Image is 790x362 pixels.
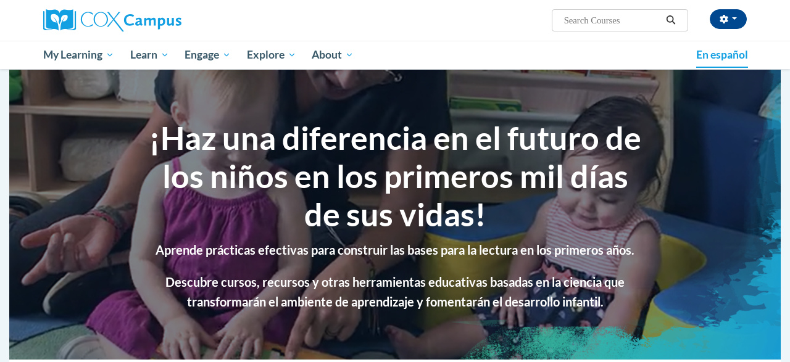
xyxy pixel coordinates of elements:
span: Explore [247,47,296,62]
a: Explore [239,41,304,69]
img: Cox Campus [43,9,181,31]
span: About [312,47,354,62]
span: Learn [130,47,169,62]
a: Cox Campus [43,9,265,31]
span: Engage [185,47,231,62]
a: En español [688,42,756,68]
a: Learn [122,41,177,69]
span: En español [696,48,748,61]
button: Search [662,13,680,28]
a: About [304,41,362,69]
a: My Learning [35,41,122,69]
span: My Learning [43,47,114,62]
input: Search Courses [563,13,662,28]
button: Account Settings [710,9,747,29]
div: Main menu [34,41,756,69]
a: Engage [177,41,239,69]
